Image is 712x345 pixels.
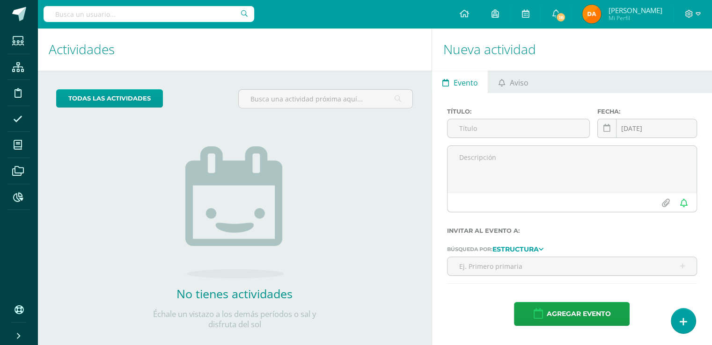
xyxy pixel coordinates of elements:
p: Échale un vistazo a los demás períodos o sal y disfruta del sol [141,309,328,330]
h1: Nueva actividad [443,28,701,71]
input: Busca un usuario... [44,6,254,22]
strong: Estructura [492,245,539,253]
input: Título [448,119,589,137]
span: [PERSON_NAME] [608,6,662,15]
span: Búsqueda por: [447,246,492,252]
img: 82a5943632aca8211823fb2e9800a6c1.png [582,5,601,23]
h2: No tienes actividades [141,286,328,302]
button: Agregar evento [514,302,630,326]
input: Busca una actividad próxima aquí... [239,90,412,108]
a: todas las Actividades [56,89,163,108]
img: no_activities.png [185,146,284,278]
input: Ej. Primero primaria [448,257,697,275]
span: Aviso [510,72,528,94]
span: Agregar evento [546,302,610,325]
a: Estructura [492,245,543,252]
label: Fecha: [597,108,697,115]
input: Fecha de entrega [598,119,697,137]
span: Mi Perfil [608,14,662,22]
a: Aviso [488,71,538,93]
span: 16 [556,12,566,22]
h1: Actividades [49,28,420,71]
label: Invitar al evento a: [447,227,697,234]
a: Evento [432,71,488,93]
label: Título: [447,108,590,115]
span: Evento [454,72,478,94]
